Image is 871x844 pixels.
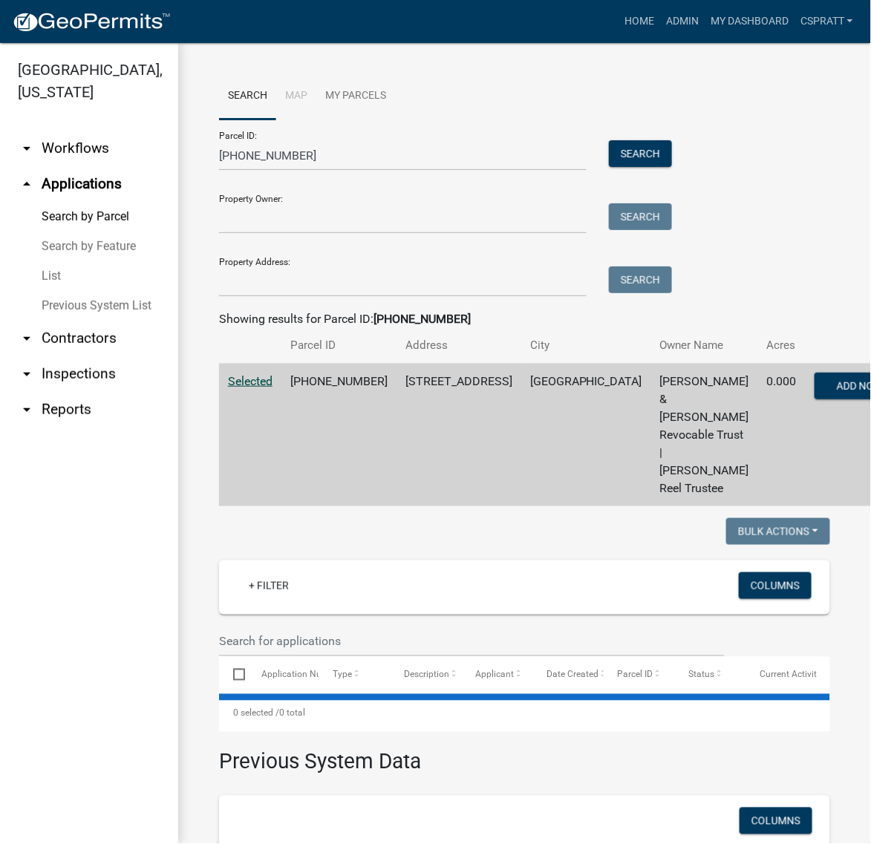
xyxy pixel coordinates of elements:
span: Parcel ID [618,670,653,680]
a: + Filter [237,572,301,599]
span: Type [333,670,352,680]
datatable-header-cell: Application Number [247,657,319,693]
i: arrow_drop_down [18,140,36,157]
a: My Parcels [316,73,395,120]
i: arrow_drop_down [18,365,36,383]
strong: [PHONE_NUMBER] [373,312,471,326]
button: Search [609,203,672,230]
span: 0 selected / [233,708,279,719]
datatable-header-cell: Description [390,657,461,693]
datatable-header-cell: Applicant [461,657,532,693]
a: Search [219,73,276,120]
span: Status [689,670,715,680]
a: Admin [660,7,705,36]
datatable-header-cell: Select [219,657,247,693]
datatable-header-cell: Status [674,657,746,693]
a: cspratt [795,7,859,36]
span: Application Number [262,670,343,680]
td: [STREET_ADDRESS] [397,364,521,507]
button: Columns [740,808,812,834]
th: Parcel ID [281,328,397,363]
div: 0 total [219,695,830,732]
span: Applicant [475,670,514,680]
i: arrow_drop_down [18,330,36,347]
th: Address [397,328,521,363]
datatable-header-cell: Date Created [532,657,604,693]
button: Columns [739,572,812,599]
td: 0.000 [758,364,806,507]
td: [PHONE_NUMBER] [281,364,397,507]
button: Bulk Actions [726,518,830,545]
a: Selected [228,374,273,388]
button: Search [609,140,672,167]
i: arrow_drop_down [18,401,36,419]
th: Acres [758,328,806,363]
span: Current Activity [760,670,821,680]
span: Date Created [547,670,598,680]
h3: Previous System Data [219,732,830,778]
th: Owner Name [651,328,758,363]
a: My Dashboard [705,7,795,36]
th: City [521,328,651,363]
i: arrow_drop_up [18,175,36,193]
span: Description [404,670,449,680]
input: Search for applications [219,627,725,657]
datatable-header-cell: Parcel ID [604,657,675,693]
datatable-header-cell: Current Activity [746,657,817,693]
a: Home [619,7,660,36]
div: Showing results for Parcel ID: [219,310,830,328]
td: [GEOGRAPHIC_DATA] [521,364,651,507]
datatable-header-cell: Type [319,657,390,693]
td: [PERSON_NAME] & [PERSON_NAME] Revocable Trust | [PERSON_NAME] Reel Trustee [651,364,758,507]
button: Search [609,266,672,293]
